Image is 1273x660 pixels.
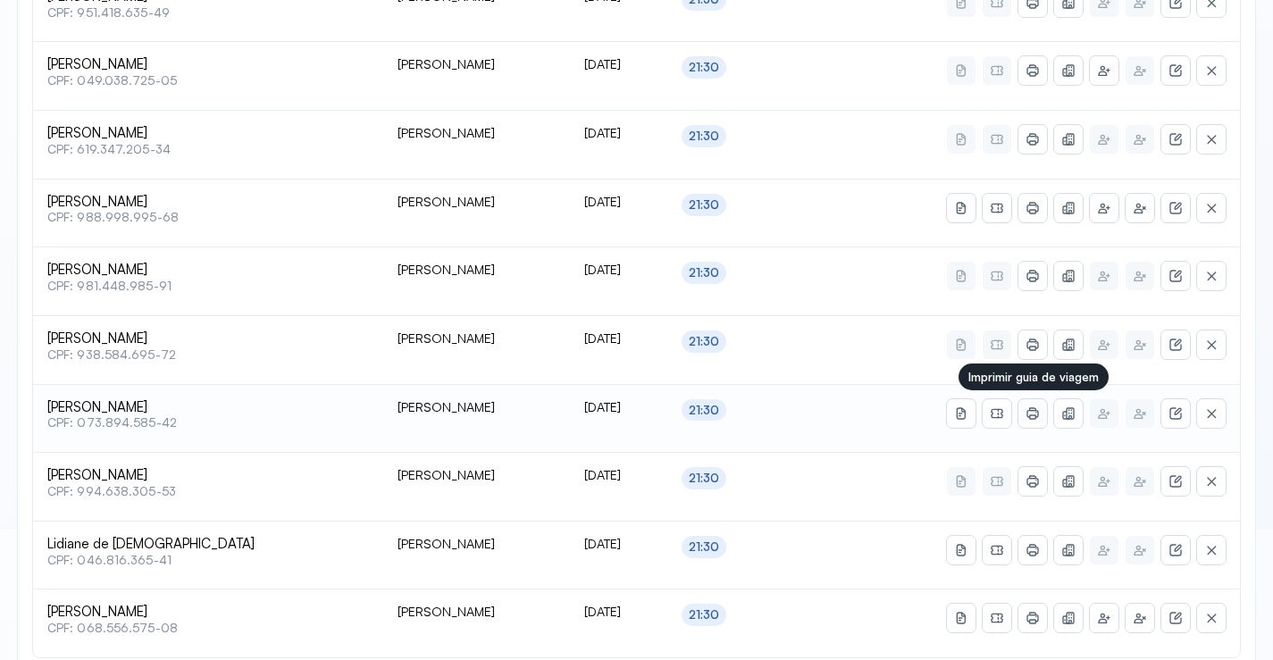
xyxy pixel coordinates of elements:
[398,262,556,278] div: [PERSON_NAME]
[584,536,652,552] div: [DATE]
[47,415,369,430] span: CPF: 073.894.585-42
[47,553,369,568] span: CPF: 046.816.365-41
[47,194,369,211] span: [PERSON_NAME]
[47,347,369,363] span: CPF: 938.584.695-72
[689,265,720,280] div: 21:30
[47,279,369,294] span: CPF: 981.448.985-91
[398,604,556,620] div: [PERSON_NAME]
[689,471,720,486] div: 21:30
[47,330,369,347] span: [PERSON_NAME]
[584,467,652,483] div: [DATE]
[47,5,369,21] span: CPF: 951.418.635-49
[689,607,720,622] div: 21:30
[398,467,556,483] div: [PERSON_NAME]
[47,484,369,499] span: CPF: 994.638.305-53
[584,604,652,620] div: [DATE]
[47,262,369,279] span: [PERSON_NAME]
[689,60,720,75] div: 21:30
[47,56,369,73] span: [PERSON_NAME]
[689,539,720,555] div: 21:30
[47,467,369,484] span: [PERSON_NAME]
[398,536,556,552] div: [PERSON_NAME]
[584,56,652,72] div: [DATE]
[398,330,556,347] div: [PERSON_NAME]
[584,330,652,347] div: [DATE]
[47,142,369,157] span: CPF: 619.347.205-34
[47,125,369,142] span: [PERSON_NAME]
[584,125,652,141] div: [DATE]
[689,403,720,418] div: 21:30
[584,399,652,415] div: [DATE]
[398,125,556,141] div: [PERSON_NAME]
[398,399,556,415] div: [PERSON_NAME]
[584,194,652,210] div: [DATE]
[689,129,720,144] div: 21:30
[47,536,369,553] span: Lidiane de [DEMOGRAPHIC_DATA]
[47,73,369,88] span: CPF: 049.038.725-05
[584,262,652,278] div: [DATE]
[398,194,556,210] div: [PERSON_NAME]
[398,56,556,72] div: [PERSON_NAME]
[47,621,369,636] span: CPF: 068.556.575-08
[689,197,720,213] div: 21:30
[689,334,720,349] div: 21:30
[47,210,369,225] span: CPF: 988.998.995-68
[47,604,369,621] span: [PERSON_NAME]
[47,399,369,416] span: [PERSON_NAME]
